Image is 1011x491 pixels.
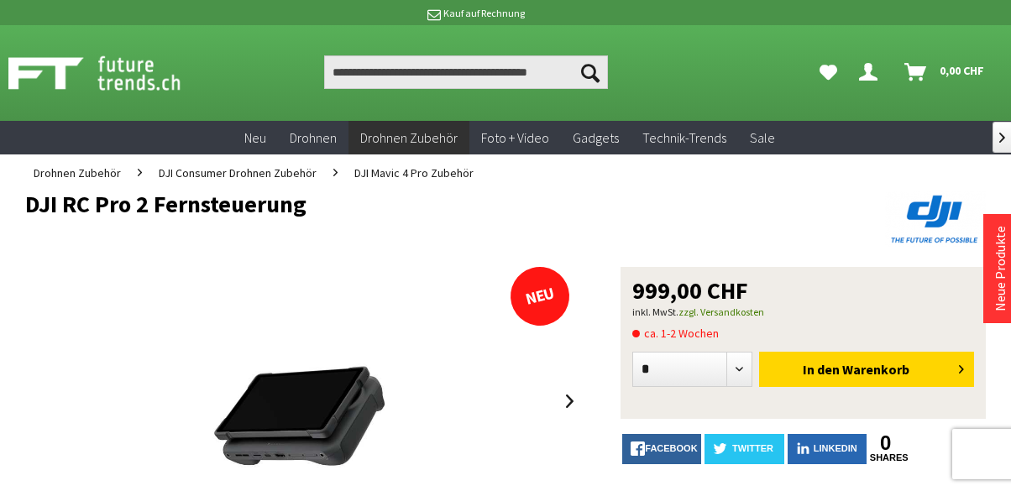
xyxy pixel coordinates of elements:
span:  [999,133,1005,143]
span: Foto + Video [481,129,549,146]
a: Foto + Video [469,121,561,155]
a: Warenkorb [898,55,993,89]
span: Sale [750,129,775,146]
a: Drohnen Zubehör [25,154,129,191]
span: 999,00 CHF [632,279,748,302]
span: Gadgets [573,129,619,146]
span: DJI Mavic 4 Pro Zubehör [354,165,474,180]
a: shares [870,452,902,463]
button: Suchen [573,55,608,89]
span: Drohnen Zubehör [360,129,458,146]
span: Drohnen Zubehör [34,165,121,180]
span: facebook [645,443,697,453]
span: twitter [732,443,773,453]
a: Sale [738,121,787,155]
a: Gadgets [561,121,631,155]
a: Drohnen [278,121,348,155]
img: DJI [885,191,986,247]
a: Drohnen Zubehör [348,121,469,155]
img: Shop Futuretrends - zur Startseite wechseln [8,52,217,94]
span: LinkedIn [814,443,857,453]
a: DJI Consumer Drohnen Zubehör [150,154,325,191]
a: DJI Mavic 4 Pro Zubehör [346,154,482,191]
a: facebook [622,434,701,464]
span: Drohnen [290,129,337,146]
span: Warenkorb [842,361,909,378]
span: DJI Consumer Drohnen Zubehör [159,165,317,180]
a: LinkedIn [788,434,867,464]
h1: DJI RC Pro 2 Fernsteuerung [25,191,794,217]
input: Produkt, Marke, Kategorie, EAN, Artikelnummer… [324,55,607,89]
a: twitter [705,434,783,464]
span: 0,00 CHF [940,57,984,84]
a: Dein Konto [852,55,891,89]
a: Neue Produkte [992,226,1008,311]
a: Neu [233,121,278,155]
span: ca. 1-2 Wochen [632,323,719,343]
a: Meine Favoriten [811,55,846,89]
a: Technik-Trends [631,121,738,155]
span: Technik-Trends [642,129,726,146]
a: zzgl. Versandkosten [678,306,764,318]
span: Neu [244,129,266,146]
button: In den Warenkorb [759,352,974,387]
a: 0 [870,434,902,452]
p: inkl. MwSt. [632,302,974,322]
span: In den [803,361,840,378]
